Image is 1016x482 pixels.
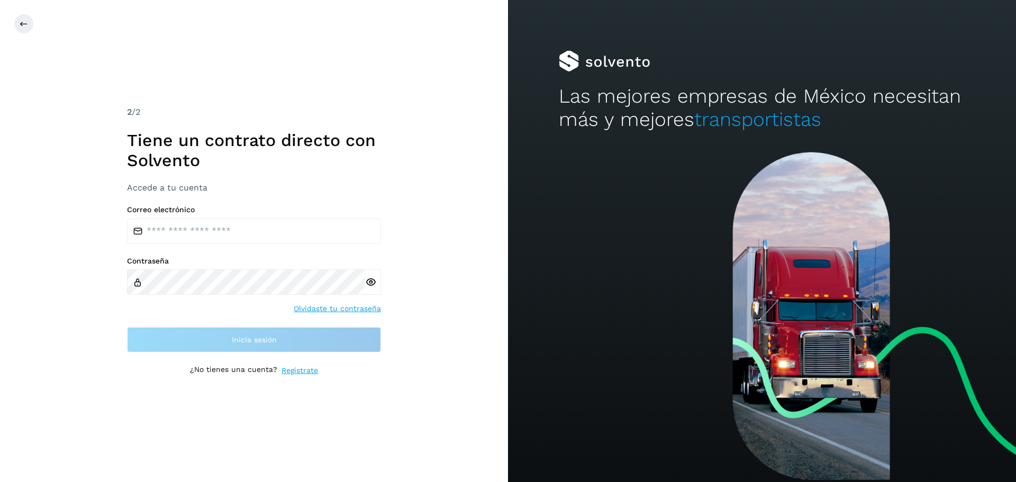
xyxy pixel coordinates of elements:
p: ¿No tienes una cuenta? [190,365,277,376]
div: /2 [127,106,381,119]
label: Correo electrónico [127,205,381,214]
h3: Accede a tu cuenta [127,183,381,193]
a: Regístrate [282,365,318,376]
span: transportistas [694,108,821,131]
h2: Las mejores empresas de México necesitan más y mejores [559,85,965,132]
label: Contraseña [127,257,381,266]
span: 2 [127,107,132,117]
button: Inicia sesión [127,327,381,352]
a: Olvidaste tu contraseña [294,303,381,314]
h1: Tiene un contrato directo con Solvento [127,130,381,171]
span: Inicia sesión [232,336,277,343]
